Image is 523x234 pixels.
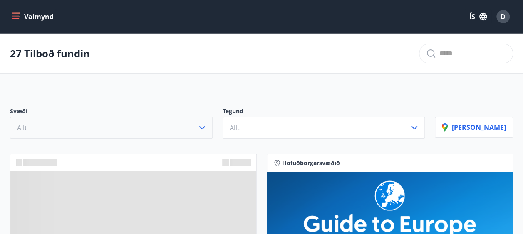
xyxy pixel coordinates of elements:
[17,123,27,132] span: Allt
[10,107,213,117] p: Svæði
[10,117,213,139] button: Allt
[282,159,340,167] span: Höfuðborgarsvæðið
[493,7,513,27] button: D
[442,123,506,132] p: [PERSON_NAME]
[230,123,240,132] span: Allt
[501,12,506,21] span: D
[435,117,513,138] button: [PERSON_NAME]
[10,46,90,61] p: 27 Tilboð fundin
[223,117,425,139] button: Allt
[465,9,491,24] button: ÍS
[10,9,57,24] button: menu
[223,107,425,117] p: Tegund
